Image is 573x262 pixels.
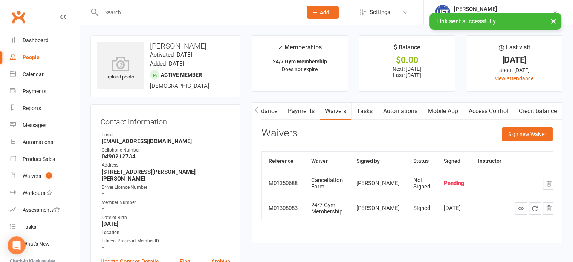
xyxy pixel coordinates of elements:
[102,184,230,191] div: Driver Licence Number
[269,180,298,187] div: M01350688
[261,127,298,139] h3: Waivers
[242,103,283,120] a: Attendance
[351,103,378,120] a: Tasks
[23,224,36,230] div: Tasks
[102,169,230,182] strong: [STREET_ADDRESS][PERSON_NAME][PERSON_NAME]
[102,132,230,139] div: Email
[413,205,430,211] div: Signed
[102,205,230,212] strong: -
[444,180,465,187] div: Pending
[356,205,400,211] div: [PERSON_NAME]
[366,66,448,78] p: Next: [DATE] Last: [DATE]
[102,190,230,197] strong: -
[454,6,552,12] div: [PERSON_NAME]
[10,66,79,83] a: Calendar
[150,83,209,89] span: [DEMOGRAPHIC_DATA]
[97,56,144,81] div: upload photo
[102,138,230,145] strong: [EMAIL_ADDRESS][DOMAIN_NAME]
[102,221,230,227] strong: [DATE]
[23,156,55,162] div: Product Sales
[23,139,53,145] div: Automations
[102,214,230,221] div: Date of Birth
[102,147,230,154] div: Cellphone Number
[97,42,234,50] h3: [PERSON_NAME]
[23,54,40,60] div: People
[23,105,41,111] div: Reports
[10,49,79,66] a: People
[429,13,561,30] div: Link sent successfully
[304,152,350,171] th: Waiver
[10,117,79,134] a: Messages
[99,7,297,18] input: Search...
[102,237,230,245] div: Fitness Passport Member ID
[311,177,343,190] div: Cancellation Form
[10,219,79,236] a: Tasks
[502,127,553,141] button: Sign new Waiver
[437,152,471,171] th: Signed
[10,100,79,117] a: Reports
[10,168,79,185] a: Waivers 1
[406,152,437,171] th: Status
[23,207,60,213] div: Assessments
[23,71,44,77] div: Calendar
[161,72,202,78] span: Active member
[10,236,79,253] a: What's New
[10,185,79,202] a: Workouts
[356,180,400,187] div: [PERSON_NAME]
[9,8,28,26] a: Clubworx
[101,115,230,126] h3: Contact information
[473,66,555,74] div: about [DATE]
[23,190,45,196] div: Workouts
[150,60,184,67] time: Added [DATE]
[444,205,465,211] div: [DATE]
[8,236,26,254] div: Open Intercom Messenger
[366,56,448,64] div: $0.00
[150,51,192,58] time: Activated [DATE]
[269,205,298,211] div: M01308083
[102,162,230,169] div: Address
[10,83,79,100] a: Payments
[278,44,283,51] i: ✓
[350,152,406,171] th: Signed by
[10,151,79,168] a: Product Sales
[10,32,79,49] a: Dashboard
[454,12,552,19] div: Launceston Institute Of Fitness & Training
[23,122,46,128] div: Messages
[495,75,533,81] a: view attendance
[278,43,322,57] div: Memberships
[262,152,304,171] th: Reference
[513,103,562,120] a: Credit balance
[283,103,320,120] a: Payments
[23,241,50,247] div: What's New
[102,244,230,251] strong: -
[423,103,463,120] a: Mobile App
[413,177,430,190] div: Not Signed
[23,173,41,179] div: Waivers
[23,37,49,43] div: Dashboard
[547,13,560,29] button: ×
[282,66,318,72] span: Does not expire
[320,9,329,15] span: Add
[273,58,327,64] strong: 24/7 Gym Membership
[23,88,46,94] div: Payments
[102,199,230,206] div: Member Number
[320,103,351,120] a: Waivers
[471,152,508,171] th: Instructor
[463,103,513,120] a: Access Control
[46,172,52,179] span: 1
[102,153,230,160] strong: 0490212734
[102,229,230,236] div: Location
[499,43,530,56] div: Last visit
[394,43,420,56] div: $ Balance
[473,56,555,64] div: [DATE]
[10,134,79,151] a: Automations
[435,5,450,20] img: thumb_image1711312309.png
[307,6,339,19] button: Add
[10,202,79,219] a: Assessments
[311,202,343,215] div: 24/7 Gym Membership
[378,103,423,120] a: Automations
[370,4,390,21] span: Settings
